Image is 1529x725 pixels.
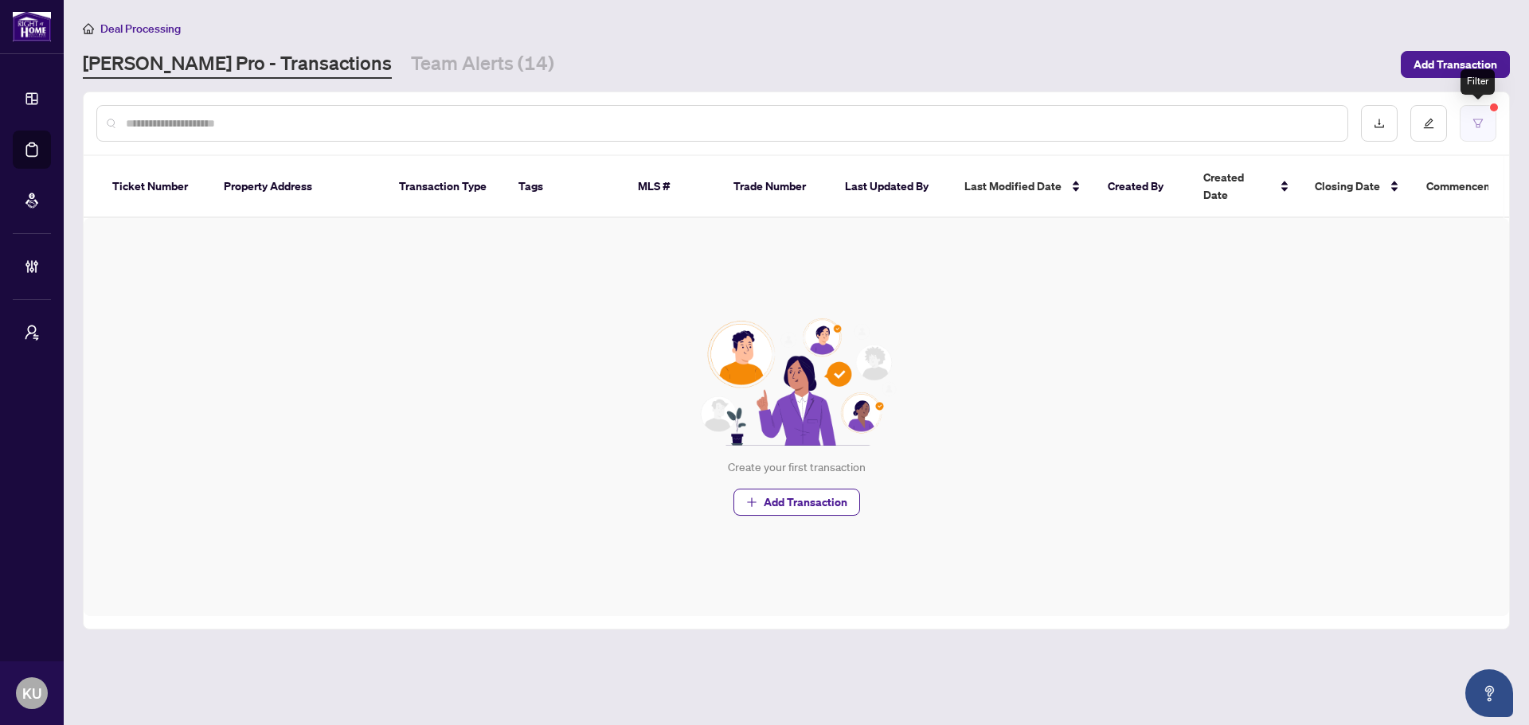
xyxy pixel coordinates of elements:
[386,156,506,218] th: Transaction Type
[1374,118,1385,129] span: download
[1414,52,1497,77] span: Add Transaction
[746,497,757,508] span: plus
[952,156,1095,218] th: Last Modified Date
[13,12,51,41] img: logo
[1460,105,1496,142] button: filter
[1472,118,1484,129] span: filter
[100,156,211,218] th: Ticket Number
[728,458,866,476] div: Create your first transaction
[964,177,1062,195] span: Last Modified Date
[832,156,952,218] th: Last Updated By
[506,156,625,218] th: Tags
[694,318,899,446] img: Null State Icon
[1203,169,1270,204] span: Created Date
[1095,156,1191,218] th: Created By
[83,50,392,79] a: [PERSON_NAME] Pro - Transactions
[100,21,181,36] span: Deal Processing
[1302,156,1414,218] th: Closing Date
[411,50,554,79] a: Team Alerts (14)
[1423,118,1434,129] span: edit
[1361,105,1398,142] button: download
[764,489,847,515] span: Add Transaction
[721,156,832,218] th: Trade Number
[1465,669,1513,717] button: Open asap
[211,156,386,218] th: Property Address
[1410,105,1447,142] button: edit
[83,23,94,34] span: home
[625,156,721,218] th: MLS #
[1315,177,1380,195] span: Closing Date
[733,489,860,516] button: Add Transaction
[1461,69,1495,95] div: Filter
[22,682,41,704] span: KU
[24,325,40,341] span: user-switch
[1401,51,1510,78] button: Add Transaction
[1191,156,1302,218] th: Created Date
